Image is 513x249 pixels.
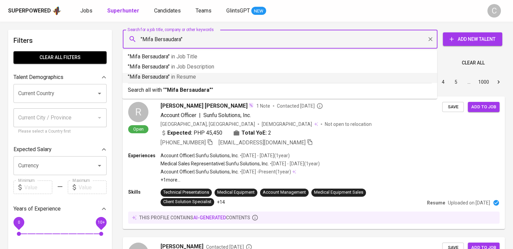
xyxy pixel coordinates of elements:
[196,7,211,14] span: Teams
[268,129,271,137] span: 2
[128,152,161,159] p: Experiences
[80,7,94,15] a: Jobs
[128,63,432,71] p: "Mifa Bersaudara"
[476,77,491,87] button: Go to page 1000
[448,35,497,44] span: Add New Talent
[239,152,290,159] p: • [DATE] - [DATE] ( 1 year )
[128,53,432,61] p: "Mifa Bersaudara"
[13,51,107,64] button: Clear All filters
[161,139,206,146] span: [PHONE_NUMBER]
[171,74,196,80] span: in Resume
[196,7,213,15] a: Teams
[79,181,107,194] input: Value
[161,129,222,137] div: PHP 45,450
[442,102,464,112] button: Save
[19,53,101,62] span: Clear All filters
[219,139,306,146] span: [EMAIL_ADDRESS][DOMAIN_NAME]
[241,129,267,137] b: Total YoE:
[199,111,201,119] span: |
[171,63,214,70] span: in Job Description
[13,205,61,213] p: Years of Experience
[123,96,505,229] a: ROpen[PERSON_NAME] [PERSON_NAME]1 NoteContacted [DATE]Account Officer|Sunfu Solutions, Inc.[GEOGR...
[256,103,270,109] span: 1 Note
[203,112,251,118] span: Sunfu Solutions, Inc.
[13,73,63,81] p: Talent Demographics
[128,73,432,81] p: "Mifa Bersaudara"
[443,32,502,46] button: Add New Talent
[459,57,487,69] button: Clear All
[487,4,501,18] div: C
[163,199,211,205] div: Client Solution Specialist
[161,168,239,175] p: Account Officer | Sunfu Solutions, Inc.
[262,121,313,128] span: [DEMOGRAPHIC_DATA]
[161,152,239,159] p: Account Officer | Sunfu Solutions, Inc.
[161,112,196,118] span: Account Officer
[161,121,255,128] div: [GEOGRAPHIC_DATA], [GEOGRAPHIC_DATA]
[226,7,250,14] span: GlintsGPT
[13,35,107,46] h6: Filters
[107,7,141,15] a: Superhunter
[239,168,291,175] p: • [DATE] - Present ( 1 year )
[171,53,197,60] span: in Job Title
[13,143,107,156] div: Expected Salary
[193,215,226,220] span: AI-generated
[95,89,104,98] button: Open
[217,199,225,205] p: +14
[154,7,182,15] a: Candidates
[52,6,61,16] img: app logo
[161,160,269,167] p: Medical Sales Representative | Sunfu Solutions, Inc.
[248,103,254,108] img: magic_wand.svg
[128,86,432,94] p: Search all with " "
[18,220,20,225] span: 0
[18,128,102,135] p: Please select a Country first
[463,79,474,85] div: …
[8,7,51,15] div: Superpowered
[131,126,146,132] span: Open
[128,102,148,122] div: R
[13,202,107,216] div: Years of Experience
[161,176,320,183] p: +1 more ...
[107,7,139,14] b: Superhunter
[263,189,306,196] div: Account Management
[448,199,490,206] p: Uploaded on [DATE]
[468,102,500,112] button: Add to job
[386,77,505,87] nav: pagination navigation
[325,121,372,128] p: Not open to relocation
[97,220,105,225] span: 10+
[154,7,181,14] span: Candidates
[316,103,323,109] svg: By Philippines recruiter
[446,103,460,111] span: Save
[314,189,363,196] div: Medical Equipment Sales
[95,161,104,170] button: Open
[163,189,209,196] div: Technical Presentations
[226,7,266,15] a: GlintsGPT NEW
[269,160,320,167] p: • [DATE] - [DATE] ( 1 year )
[13,71,107,84] div: Talent Demographics
[165,87,211,93] b: "Mifa Bersaudara"
[451,77,461,87] button: Go to page 5
[8,6,61,16] a: Superpoweredapp logo
[493,77,504,87] button: Go to next page
[462,59,485,67] span: Clear All
[128,189,161,195] p: Skills
[471,103,496,111] span: Add to job
[277,103,323,109] span: Contacted [DATE]
[161,102,248,110] span: [PERSON_NAME] [PERSON_NAME]
[167,129,192,137] b: Expected:
[438,77,449,87] button: Go to page 4
[426,34,435,44] button: Clear
[427,199,445,206] p: Resume
[80,7,92,14] span: Jobs
[13,145,52,154] p: Expected Salary
[217,189,255,196] div: Medical Equipment
[139,214,250,221] p: this profile contains contents
[24,181,52,194] input: Value
[251,8,266,15] span: NEW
